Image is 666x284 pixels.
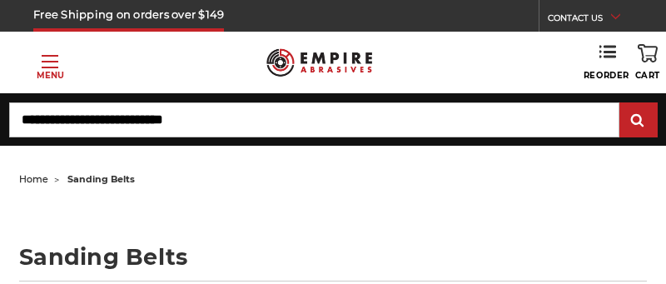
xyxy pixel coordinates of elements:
[622,104,655,137] input: Submit
[67,173,135,185] span: sanding belts
[266,42,373,83] img: Empire Abrasives
[584,44,629,81] a: Reorder
[19,173,48,185] a: home
[635,44,660,81] a: Cart
[37,69,64,82] p: Menu
[42,61,58,62] span: Toggle menu
[635,70,660,81] span: Cart
[584,70,629,81] span: Reorder
[19,246,647,282] h1: sanding belts
[548,8,633,32] a: CONTACT US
